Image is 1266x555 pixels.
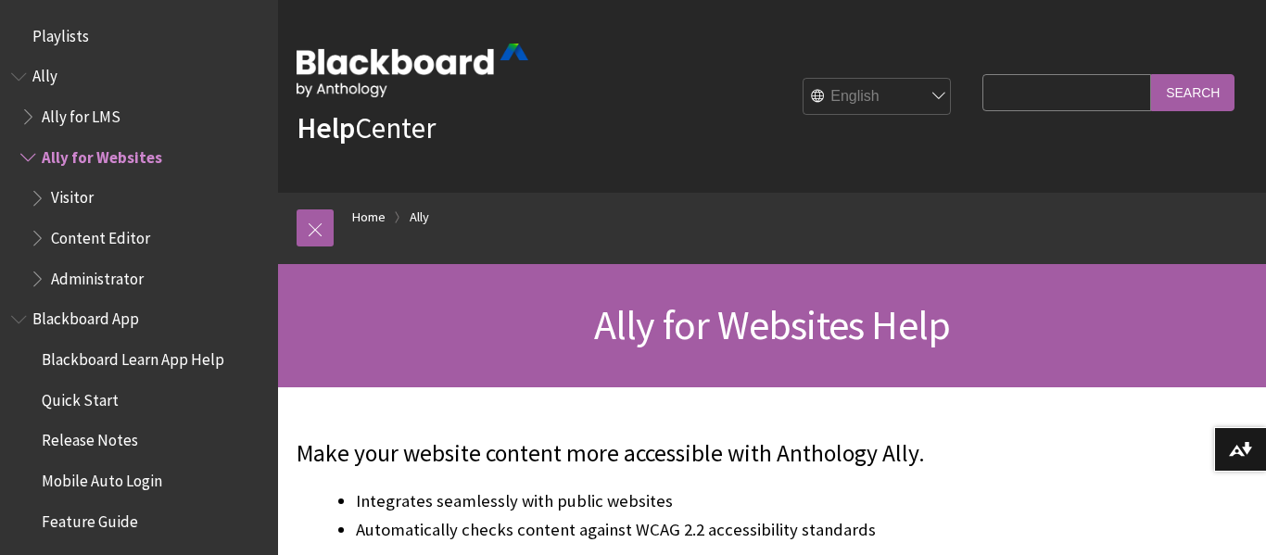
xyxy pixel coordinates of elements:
span: Playlists [32,20,89,45]
a: HelpCenter [297,109,436,146]
nav: Book outline for Anthology Ally Help [11,61,267,295]
span: Quick Start [42,385,119,410]
span: Ally [32,61,57,86]
span: Content Editor [51,222,150,247]
a: Ally [410,206,429,229]
p: Make your website content more accessible with Anthology Ally. [297,437,973,471]
span: Ally for Websites Help [594,299,950,350]
input: Search [1151,74,1234,110]
span: Administrator [51,263,144,288]
select: Site Language Selector [804,79,952,116]
img: Blackboard by Anthology [297,44,528,97]
nav: Book outline for Playlists [11,20,267,52]
span: Feature Guide [42,506,138,531]
span: Blackboard App [32,304,139,329]
span: Ally for LMS [42,101,120,126]
a: Home [352,206,386,229]
li: Integrates seamlessly with public websites [356,488,973,514]
span: Visitor [51,183,94,208]
strong: Help [297,109,355,146]
span: Release Notes [42,425,138,450]
span: Ally for Websites [42,142,162,167]
span: Blackboard Learn App Help [42,344,224,369]
span: Mobile Auto Login [42,465,162,490]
